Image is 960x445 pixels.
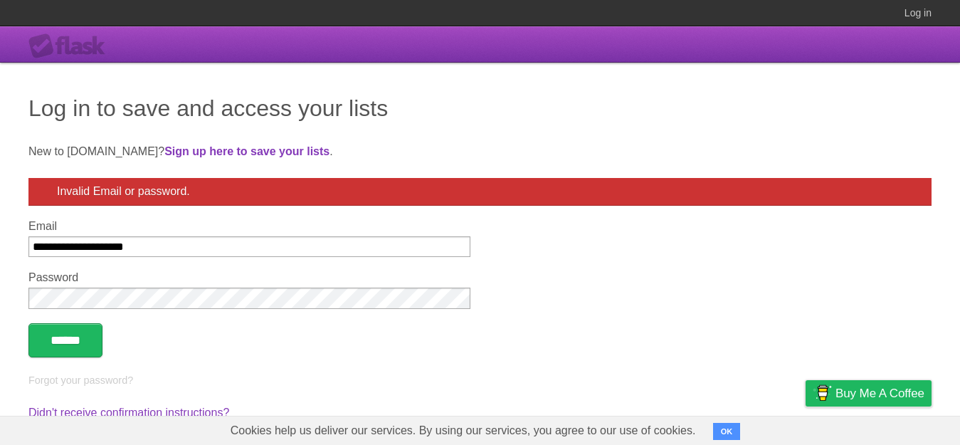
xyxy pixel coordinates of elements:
a: Sign up here to save your lists [164,145,329,157]
div: Flask [28,33,114,59]
span: Cookies help us deliver our services. By using our services, you agree to our use of cookies. [216,417,710,445]
div: Invalid Email or password. [28,178,932,206]
label: Password [28,271,470,284]
h1: Log in to save and access your lists [28,91,932,125]
label: Email [28,220,470,233]
a: Buy me a coffee [806,380,932,407]
p: New to [DOMAIN_NAME]? . [28,143,932,160]
button: OK [713,423,741,440]
a: Forgot your password? [28,375,133,386]
span: Buy me a coffee [835,381,924,406]
img: Buy me a coffee [813,381,832,405]
a: Didn't receive confirmation instructions? [28,407,229,419]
